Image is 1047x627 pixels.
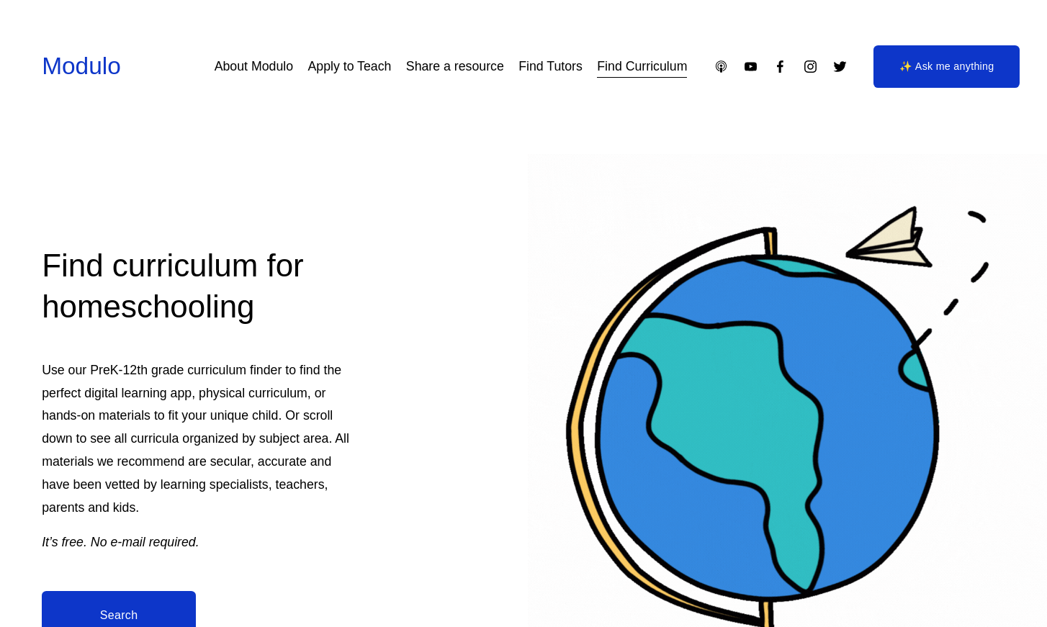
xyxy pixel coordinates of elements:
a: Share a resource [406,54,504,79]
a: Twitter [832,59,848,74]
h2: Find curriculum for homeschooling [42,245,358,328]
a: YouTube [743,59,758,74]
a: Apply to Teach [307,54,391,79]
a: Apple Podcasts [714,59,729,74]
a: Instagram [803,59,818,74]
em: It’s free. No e-mail required. [42,535,199,549]
a: Facebook [773,59,788,74]
a: Modulo [42,53,121,79]
a: Find Tutors [518,54,583,79]
a: Find Curriculum [597,54,687,79]
a: ✨ Ask me anything [873,45,1020,89]
a: About Modulo [215,54,293,79]
p: Use our PreK-12th grade curriculum finder to find the perfect digital learning app, physical curr... [42,359,358,520]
